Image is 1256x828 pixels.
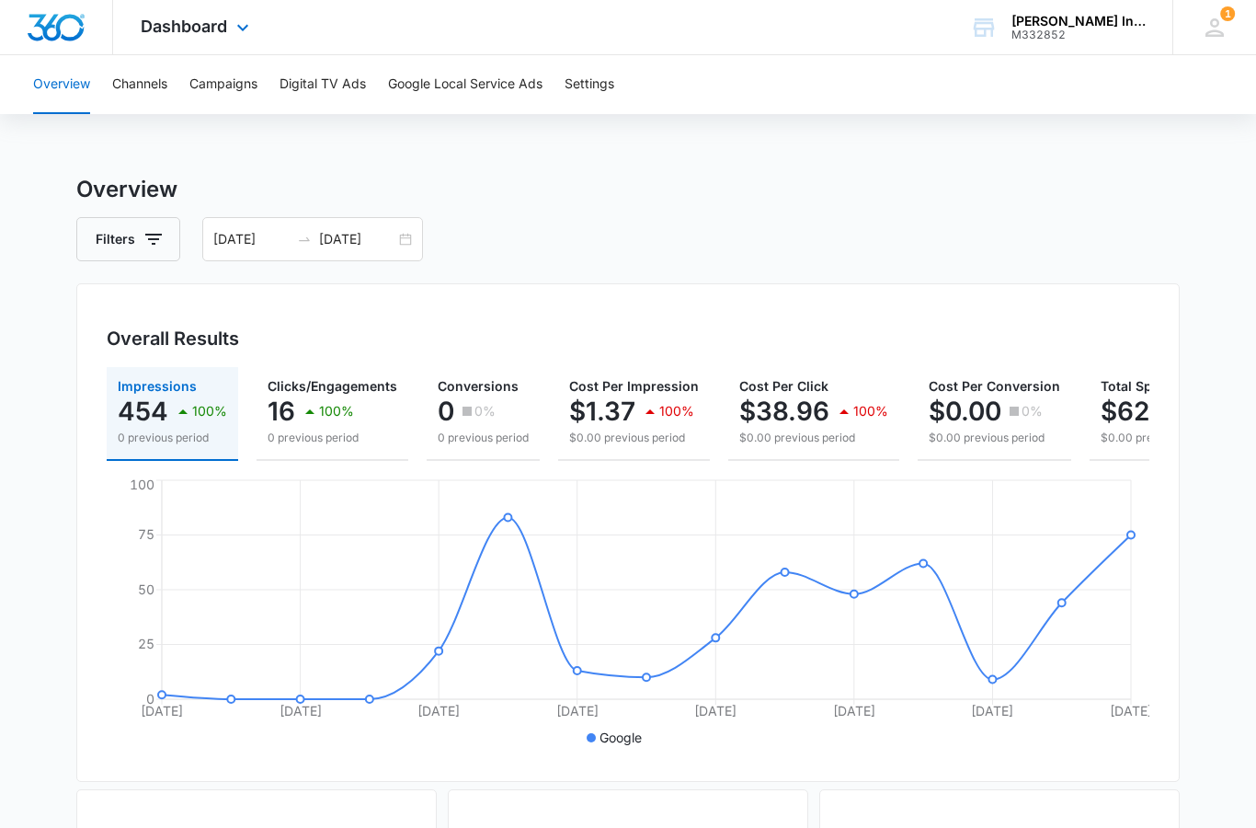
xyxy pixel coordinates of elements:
[739,430,888,446] p: $0.00 previous period
[1220,6,1235,21] span: 1
[280,703,322,719] tspan: [DATE]
[76,217,180,261] button: Filters
[107,325,239,352] h3: Overall Results
[118,378,197,394] span: Impressions
[76,173,1180,206] h3: Overview
[297,232,312,247] span: to
[112,55,167,114] button: Channels
[1022,405,1043,418] p: 0%
[192,405,227,418] p: 100%
[833,703,875,719] tspan: [DATE]
[438,430,529,446] p: 0 previous period
[1011,14,1146,29] div: account name
[1220,6,1235,21] div: notifications count
[659,405,694,418] p: 100%
[130,477,154,492] tspan: 100
[388,55,542,114] button: Google Local Service Ads
[569,378,699,394] span: Cost Per Impression
[569,397,635,426] p: $1.37
[268,430,397,446] p: 0 previous period
[474,405,496,418] p: 0%
[213,229,290,249] input: Start date
[319,405,354,418] p: 100%
[556,703,599,719] tspan: [DATE]
[739,397,829,426] p: $38.96
[1110,703,1152,719] tspan: [DATE]
[138,636,154,651] tspan: 25
[138,526,154,542] tspan: 75
[138,581,154,597] tspan: 50
[929,430,1060,446] p: $0.00 previous period
[1101,397,1205,426] p: $623.29
[141,17,227,36] span: Dashboard
[118,430,227,446] p: 0 previous period
[438,378,519,394] span: Conversions
[118,397,168,426] p: 454
[739,378,828,394] span: Cost Per Click
[297,232,312,247] span: swap-right
[417,703,460,719] tspan: [DATE]
[929,378,1060,394] span: Cost Per Conversion
[1011,29,1146,41] div: account id
[141,703,183,719] tspan: [DATE]
[33,55,90,114] button: Overview
[319,229,395,249] input: End date
[189,55,257,114] button: Campaigns
[146,691,154,707] tspan: 0
[569,430,699,446] p: $0.00 previous period
[438,397,454,426] p: 0
[565,55,614,114] button: Settings
[1101,378,1176,394] span: Total Spend
[853,405,888,418] p: 100%
[280,55,366,114] button: Digital TV Ads
[268,378,397,394] span: Clicks/Engagements
[929,397,1001,426] p: $0.00
[268,397,295,426] p: 16
[599,728,642,747] p: Google
[971,703,1013,719] tspan: [DATE]
[694,703,736,719] tspan: [DATE]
